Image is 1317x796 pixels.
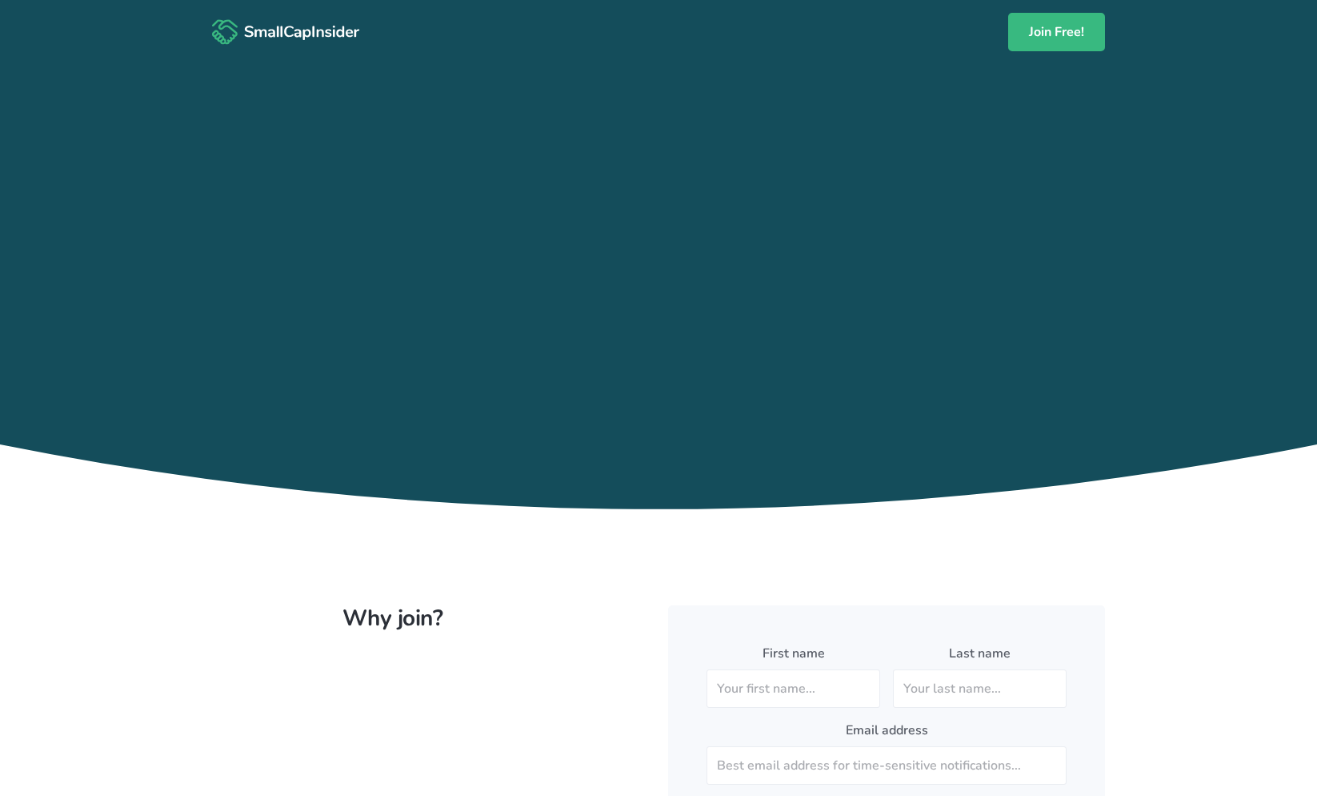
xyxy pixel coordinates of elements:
label: Email address [846,721,928,740]
label: First name [763,644,825,663]
a: Join Free! [1008,13,1105,51]
input: Best email address for time-sensitive notifications... [707,746,1067,785]
img: SmallCapInsider [212,19,360,46]
input: Your first name... [707,669,880,708]
input: Your last name... [893,669,1067,708]
label: Last name [949,644,1011,663]
h3: Why join? [212,605,573,633]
